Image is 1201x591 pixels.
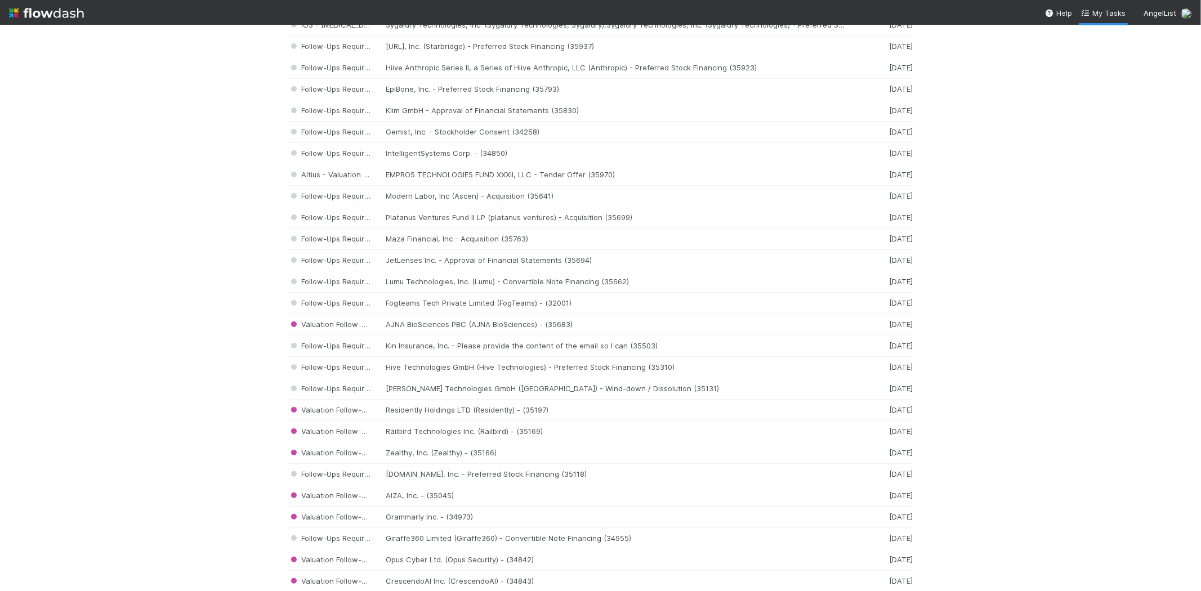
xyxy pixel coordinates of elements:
span: Valuation Follow-Ups Required [288,576,409,585]
div: [DATE] [846,298,913,308]
div: AJNA BioSciences PBC (AJNA BioSciences) - (35683) [386,320,846,329]
span: Follow-Ups Required [288,213,374,222]
div: [DATE] [846,469,913,479]
div: Fogteams Tech Private Limited (FogTeams) - (32001) [386,298,846,308]
a: My Tasks [1081,7,1126,19]
div: [DATE] [846,127,913,137]
div: [DATE] [846,84,913,94]
div: [DATE] [846,42,913,51]
span: Follow-Ups Required [288,277,374,286]
div: EpiBone, Inc. - Preferred Stock Financing (35793) [386,84,846,94]
div: [DATE] [846,256,913,265]
span: Follow-Ups Required [288,127,374,136]
div: [DOMAIN_NAME], Inc. - Preferred Stock Financing (35118) [386,469,846,479]
span: Altius - Valuation Update [288,170,390,179]
span: Valuation Follow-Ups Required [288,448,409,457]
div: Modern Labor, Inc (Ascen) - Acquisition (35641) [386,191,846,201]
span: Follow-Ups Required [288,106,374,115]
div: [DATE] [846,191,913,201]
div: [DATE] [846,362,913,372]
span: Follow-Ups Required [288,534,374,543]
span: Valuation Follow-Ups Required [288,555,409,564]
span: Valuation Follow-Ups Required [288,320,409,329]
div: Residently Holdings LTD (Residently) - (35197) [386,405,846,415]
div: Platanus Ventures Fund II LP (platanus ventures) - Acquisition (35699) [386,213,846,222]
span: Valuation Follow-Ups Required [288,427,409,436]
div: Kin Insurance, Inc. - Please provide the content of the email so I can (35503) [386,341,846,351]
img: avatar_5106bb14-94e9-4897-80de-6ae81081f36d.png [1181,8,1192,19]
div: Grammarly Inc. - (34973) [386,512,846,522]
div: JetLenses Inc. - Approval of Financial Statements (35694) [386,256,846,265]
span: Follow-Ups Required [288,298,374,307]
div: [DATE] [846,320,913,329]
div: [DATE] [846,341,913,351]
div: [DATE] [846,512,913,522]
div: Help [1045,7,1072,19]
span: Follow-Ups Required [288,63,374,72]
div: Maza Financial, Inc - Acquisition (35763) [386,234,846,244]
div: Hive Technologies GmbH (Hive Technologies) - Preferred Stock Financing (35310) [386,362,846,372]
span: Follow-Ups Required [288,256,374,265]
div: [DATE] [846,576,913,586]
img: logo-inverted-e16ddd16eac7371096b0.svg [9,3,84,23]
div: [DATE] [846,170,913,180]
span: Follow-Ups Required [288,341,374,350]
div: Gemist, Inc. - Stockholder Consent (34258) [386,127,846,137]
span: Follow-Ups Required [288,469,374,478]
span: Follow-Ups Required [288,84,374,93]
div: [DATE] [846,106,913,115]
div: [DATE] [846,448,913,458]
span: Valuation Follow-Ups Required [288,405,409,414]
div: AIZA, Inc. - (35045) [386,491,846,500]
div: Opus Cyber Ltd. (Opus Security) - (34842) [386,555,846,565]
span: Follow-Ups Required [288,384,374,393]
div: [URL], Inc. (Starbridge) - Preferred Stock Financing (35937) [386,42,846,51]
div: CrescendoAI Inc. (CrescendoAI) - (34843) [386,576,846,586]
span: Valuation Follow-Ups Required [288,512,409,521]
div: [DATE] [846,149,913,158]
div: [DATE] [846,234,913,244]
span: Follow-Ups Required [288,234,374,243]
div: [DATE] [846,20,913,30]
div: [DATE] [846,405,913,415]
div: [DATE] [846,384,913,393]
div: Giraffe360 Limited (Giraffe360) - Convertible Note Financing (34955) [386,534,846,543]
div: [DATE] [846,534,913,543]
span: Follow-Ups Required [288,362,374,371]
div: EMPROS TECHNOLOGIES FUND XXXII, LLC - Tender Offer (35970) [386,170,846,180]
div: [DATE] [846,555,913,565]
div: [DATE] [846,277,913,286]
span: Follow-Ups Required [288,42,374,51]
span: AngelList [1144,8,1176,17]
span: Valuation Follow-Ups Required [288,491,409,500]
span: Follow-Ups Required [288,191,374,200]
div: Railbird Technologies Inc. (Railbird) - (35169) [386,427,846,436]
div: Hiive Anthropic Series II, a Series of Hiive Anthropic, LLC (Anthropic) - Preferred Stock Financi... [386,63,846,73]
div: Zealthy, Inc. (Zealthy) - (35166) [386,448,846,458]
div: [PERSON_NAME] Technologies GmbH ([GEOGRAPHIC_DATA]) - Wind-down / Dissolution (35131) [386,384,846,393]
span: IOS - [MEDICAL_DATA] [288,20,381,29]
div: [DATE] [846,213,913,222]
span: Follow-Ups Required [288,149,374,158]
div: [DATE] [846,63,913,73]
div: IntelligentSystems Corp. - (34850) [386,149,846,158]
div: [DATE] [846,427,913,436]
div: Lumu Technologies, Inc. (Lumu) - Convertible Note Financing (35662) [386,277,846,286]
div: Sygaldry Technologies, Inc. (Sygaldry Technologies, Sygaldry),Sygaldry Technologies, Inc. (Sygald... [386,20,846,30]
span: My Tasks [1081,8,1126,17]
div: Klim GmbH - Approval of Financial Statements (35830) [386,106,846,115]
div: [DATE] [846,491,913,500]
